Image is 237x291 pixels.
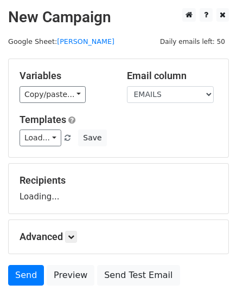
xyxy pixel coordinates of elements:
[20,70,111,82] h5: Variables
[8,265,44,286] a: Send
[97,265,180,286] a: Send Test Email
[47,265,94,286] a: Preview
[8,37,114,46] small: Google Sheet:
[8,8,229,27] h2: New Campaign
[156,36,229,48] span: Daily emails left: 50
[156,37,229,46] a: Daily emails left: 50
[20,174,217,203] div: Loading...
[20,86,86,103] a: Copy/paste...
[127,70,218,82] h5: Email column
[78,130,106,146] button: Save
[20,114,66,125] a: Templates
[20,231,217,243] h5: Advanced
[20,130,61,146] a: Load...
[57,37,114,46] a: [PERSON_NAME]
[20,174,217,186] h5: Recipients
